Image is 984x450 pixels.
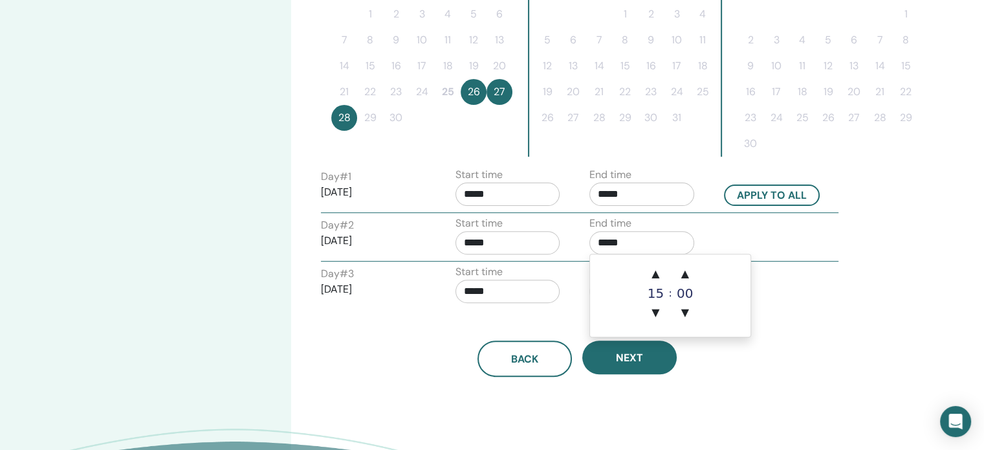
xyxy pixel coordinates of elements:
button: 18 [690,53,716,79]
button: 16 [738,79,763,105]
button: 6 [560,27,586,53]
button: 17 [763,79,789,105]
button: 22 [357,79,383,105]
button: 28 [331,105,357,131]
button: 20 [560,79,586,105]
button: 16 [638,53,664,79]
button: 28 [586,105,612,131]
label: Start time [455,216,503,231]
button: 26 [815,105,841,131]
button: 28 [867,105,893,131]
button: 22 [893,79,919,105]
button: 24 [664,79,690,105]
button: 12 [461,27,487,53]
button: 9 [383,27,409,53]
button: 30 [738,131,763,157]
button: 11 [690,27,716,53]
label: Day # 3 [321,266,354,282]
label: Start time [455,264,503,280]
button: 31 [664,105,690,131]
span: Next [616,351,643,365]
button: Apply to all [724,185,820,206]
label: End time [589,167,631,183]
button: 14 [867,53,893,79]
button: 4 [690,1,716,27]
button: 10 [664,27,690,53]
button: 15 [612,53,638,79]
button: 12 [534,53,560,79]
button: 6 [841,27,867,53]
div: 15 [642,287,668,300]
button: 20 [487,53,512,79]
button: 18 [435,53,461,79]
button: 17 [409,53,435,79]
button: 29 [612,105,638,131]
label: Day # 1 [321,169,351,185]
button: 23 [638,79,664,105]
span: ▲ [642,261,668,287]
button: 5 [534,27,560,53]
div: Open Intercom Messenger [940,406,971,437]
span: ▼ [672,300,698,326]
button: 18 [789,79,815,105]
button: 7 [867,27,893,53]
button: 3 [409,1,435,27]
button: 16 [383,53,409,79]
button: 20 [841,79,867,105]
button: 1 [612,1,638,27]
button: 11 [789,53,815,79]
button: 11 [435,27,461,53]
button: 30 [638,105,664,131]
div: 00 [672,287,698,300]
span: ▲ [672,261,698,287]
p: [DATE] [321,185,426,200]
button: 10 [763,53,789,79]
button: 2 [738,27,763,53]
button: 15 [893,53,919,79]
button: 23 [383,79,409,105]
button: 27 [487,79,512,105]
button: 17 [664,53,690,79]
button: 29 [893,105,919,131]
button: 12 [815,53,841,79]
button: 21 [586,79,612,105]
label: Day # 2 [321,218,354,233]
button: 1 [357,1,383,27]
button: 7 [331,27,357,53]
button: 9 [638,27,664,53]
button: 13 [560,53,586,79]
button: 21 [867,79,893,105]
button: 2 [638,1,664,27]
label: Start time [455,167,503,183]
button: 19 [534,79,560,105]
button: 29 [357,105,383,131]
button: 27 [841,105,867,131]
button: 13 [487,27,512,53]
button: 22 [612,79,638,105]
button: 27 [560,105,586,131]
button: 4 [789,27,815,53]
button: 13 [841,53,867,79]
button: 19 [815,79,841,105]
button: 5 [461,1,487,27]
button: 1 [893,1,919,27]
button: 30 [383,105,409,131]
button: 3 [763,27,789,53]
button: Back [477,341,572,377]
span: ▼ [642,300,668,326]
p: [DATE] [321,233,426,249]
button: 25 [690,79,716,105]
button: 25 [435,79,461,105]
button: 26 [461,79,487,105]
button: 19 [461,53,487,79]
button: 24 [763,105,789,131]
button: 24 [409,79,435,105]
button: 21 [331,79,357,105]
p: [DATE] [321,282,426,297]
button: 15 [357,53,383,79]
button: 4 [435,1,461,27]
button: 14 [586,53,612,79]
button: 9 [738,53,763,79]
label: End time [589,216,631,231]
button: 7 [586,27,612,53]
